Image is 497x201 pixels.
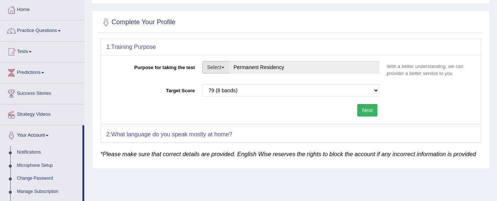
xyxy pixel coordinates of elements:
a: Tests [0,42,84,60]
label: Purpose for taking the test [106,61,199,71]
a: Strategy Videos [0,104,84,123]
a: Change Password [14,172,82,185]
a: Notifications [14,146,82,159]
p: With a better understanding, we can provider a better service to you [383,63,475,77]
a: Predictions [0,62,84,81]
label: Target Score [106,84,199,94]
b: Training Purpose [111,44,156,50]
b: What language do you speak mostly at home? [111,131,232,137]
a: Practice Questions [0,21,84,39]
em: *Please make sure that correct details are provided. English Wise reserves the rights to block th... [100,151,476,157]
button: Next [357,104,377,116]
div: 1: [101,39,481,55]
a: Success Stories [0,83,84,102]
a: Manage Subscription [14,185,82,198]
a: Microphone Setup [14,159,82,172]
a: Your Account [0,125,82,144]
button: Select [202,61,229,73]
div: 2: [101,126,481,143]
h2: Complete Your Profile [100,17,175,28]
